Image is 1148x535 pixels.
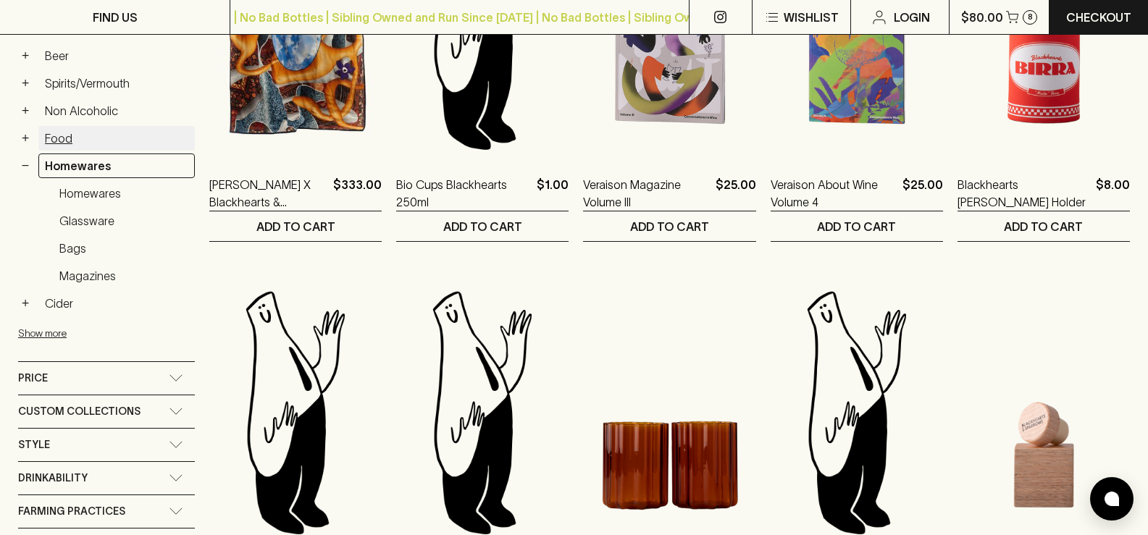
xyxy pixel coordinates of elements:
[209,211,382,241] button: ADD TO CART
[784,9,839,26] p: Wishlist
[583,176,709,211] a: Veraison Magazine Volume III
[18,104,33,118] button: +
[38,126,195,151] a: Food
[18,159,33,173] button: −
[716,176,756,211] p: $25.00
[396,176,531,211] a: Bio Cups Blackhearts 250ml
[1004,218,1083,235] p: ADD TO CART
[1028,13,1033,21] p: 8
[38,98,195,123] a: Non Alcoholic
[18,319,208,348] button: Show more
[18,469,88,487] span: Drinkability
[333,176,382,211] p: $333.00
[18,369,48,387] span: Price
[256,218,335,235] p: ADD TO CART
[443,218,522,235] p: ADD TO CART
[537,176,569,211] p: $1.00
[18,495,195,528] div: Farming Practices
[53,264,195,288] a: Magazines
[771,176,897,211] a: Veraison About Wine Volume 4
[396,211,569,241] button: ADD TO CART
[38,153,195,178] a: Homewares
[18,403,141,421] span: Custom Collections
[53,236,195,261] a: Bags
[583,211,755,241] button: ADD TO CART
[38,71,195,96] a: Spirits/Vermouth
[1066,9,1131,26] p: Checkout
[93,9,138,26] p: FIND US
[38,43,195,68] a: Beer
[958,211,1130,241] button: ADD TO CART
[18,76,33,90] button: +
[961,9,1003,26] p: $80.00
[817,218,896,235] p: ADD TO CART
[18,296,33,311] button: +
[18,395,195,428] div: Custom Collections
[18,362,195,395] div: Price
[18,462,195,494] div: Drinkability
[958,176,1090,211] a: Blackhearts [PERSON_NAME] Holder
[18,49,33,63] button: +
[894,9,930,26] p: Login
[18,21,33,35] button: +
[1096,176,1130,211] p: $8.00
[18,502,125,521] span: Farming Practices
[53,208,195,233] a: Glassware
[1105,492,1119,506] img: bubble-icon
[771,211,943,241] button: ADD TO CART
[53,181,195,206] a: Homewares
[902,176,943,211] p: $25.00
[38,291,195,316] a: Cider
[209,176,327,211] a: [PERSON_NAME] X Blackhearts & Sparrows Melted Cheese & Wine Picnic Blanket
[18,436,50,454] span: Style
[18,429,195,461] div: Style
[630,218,709,235] p: ADD TO CART
[18,131,33,146] button: +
